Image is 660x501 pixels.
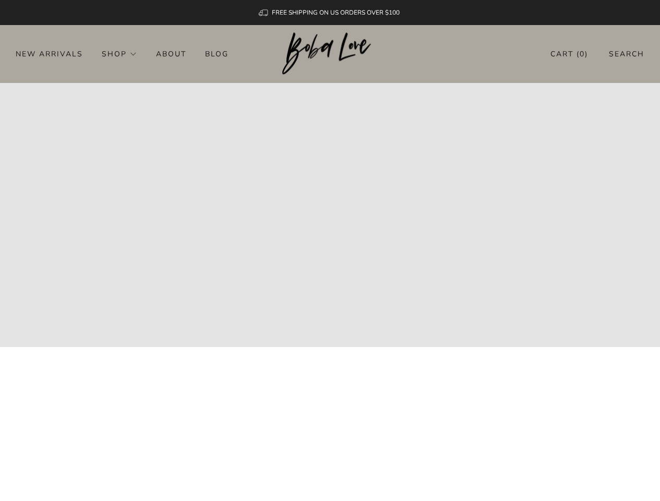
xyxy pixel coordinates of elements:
a: Search [609,45,644,63]
items-count: 0 [580,49,585,59]
a: Blog [205,45,229,62]
span: FREE SHIPPING ON US ORDERS OVER $100 [272,8,400,17]
img: Boba Love [282,32,378,75]
a: Cart [550,45,588,63]
a: New Arrivals [16,45,83,62]
a: Boba Love [282,32,378,76]
a: Shop [102,45,137,62]
a: About [156,45,186,62]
